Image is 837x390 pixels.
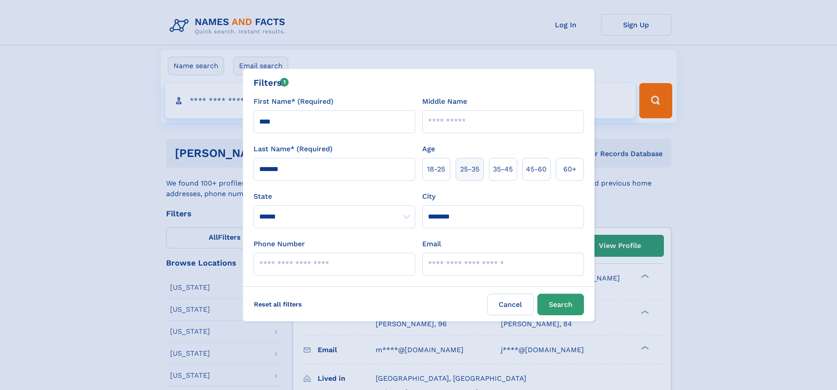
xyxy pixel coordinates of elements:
label: City [422,191,435,202]
span: 35‑45 [493,164,513,175]
label: Age [422,144,435,154]
span: 60+ [563,164,576,175]
span: 18‑25 [427,164,445,175]
label: Cancel [487,294,534,315]
label: Email [422,239,441,249]
label: State [254,191,415,202]
button: Search [537,294,584,315]
label: Middle Name [422,96,467,107]
span: 25‑35 [460,164,479,175]
span: 45‑60 [526,164,547,175]
label: First Name* (Required) [254,96,333,107]
div: Filters [254,76,289,89]
label: Last Name* (Required) [254,144,333,154]
label: Phone Number [254,239,305,249]
label: Reset all filters [248,294,308,315]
